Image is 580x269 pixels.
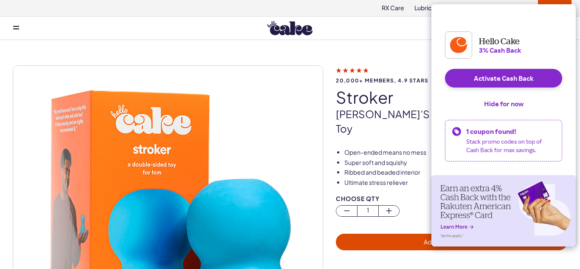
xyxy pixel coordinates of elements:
[336,234,567,250] button: Add to Cart - $24.99
[336,78,567,83] span: 20,000+ members, 4.9 stars
[336,88,567,106] h1: stroker
[424,238,479,246] span: Add to Cart
[336,107,567,136] p: [PERSON_NAME]’s best selling men’s solo play toy
[336,66,567,83] a: 20,000+ members, 4.9 stars
[267,21,313,35] img: Hello Cake
[358,206,378,215] span: 1
[344,178,567,187] li: Ultimate stress reliever
[344,159,567,167] li: Super soft and squishy
[344,168,567,177] li: Ribbed and beaded interior
[336,195,567,202] div: Choose Qty
[344,148,567,157] li: Open-ended means no mess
